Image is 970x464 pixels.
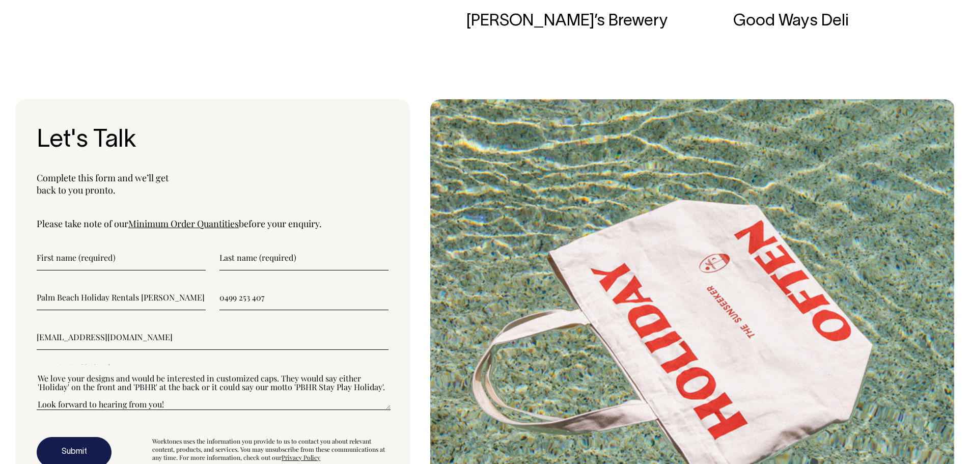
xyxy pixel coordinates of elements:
h3: Let's Talk [37,127,389,154]
p: Complete this form and we’ll get back to you pronto. [37,172,389,196]
p: Please take note of our before your enquiry. [37,217,389,230]
div: [PERSON_NAME]’s Brewery [466,5,688,38]
input: First name (required) [37,245,206,270]
input: Phone (required) [219,285,389,310]
div: Good Ways Deli [733,5,955,38]
input: Last name (required) [219,245,389,270]
a: Privacy Policy [282,453,320,461]
a: Minimum Order Quantities [128,217,239,230]
input: Email (required) [37,324,389,350]
input: Business name [37,285,206,310]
